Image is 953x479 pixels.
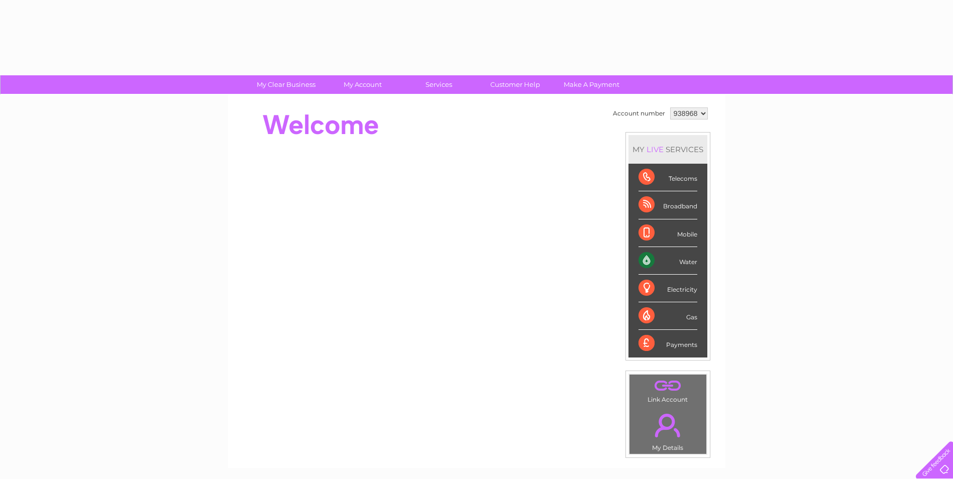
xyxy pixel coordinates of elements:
div: Broadband [639,191,697,219]
a: . [632,377,704,395]
div: Mobile [639,219,697,247]
div: MY SERVICES [628,135,707,164]
a: Make A Payment [550,75,633,94]
div: Payments [639,330,697,357]
a: . [632,408,704,443]
div: Water [639,247,697,275]
a: Customer Help [474,75,557,94]
a: My Account [321,75,404,94]
td: Account number [610,105,668,122]
td: Link Account [629,374,707,406]
td: My Details [629,405,707,454]
a: Services [397,75,480,94]
div: Electricity [639,275,697,302]
div: Telecoms [639,164,697,191]
div: LIVE [645,145,666,154]
div: Gas [639,302,697,330]
a: My Clear Business [245,75,328,94]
